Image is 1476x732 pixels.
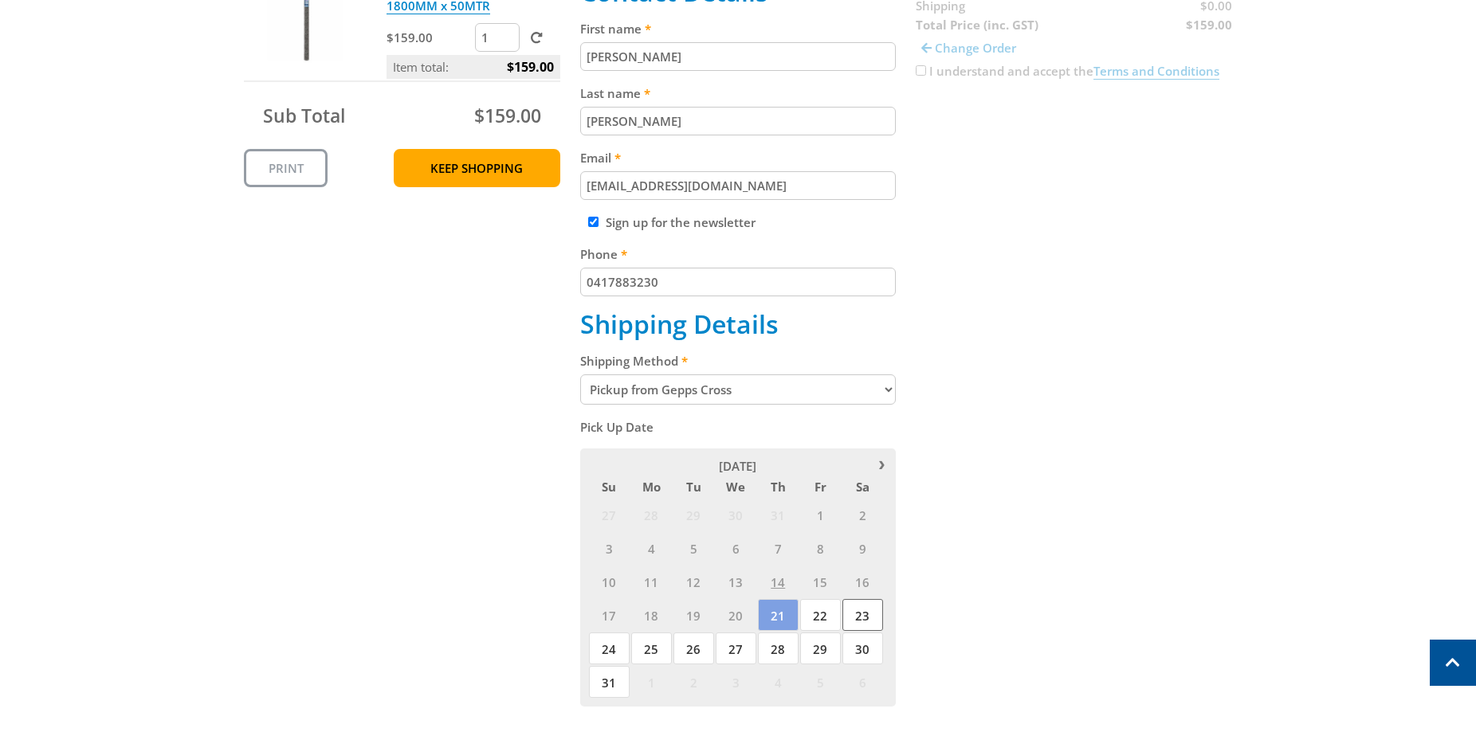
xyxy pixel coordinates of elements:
span: 3 [589,532,630,564]
span: 27 [589,499,630,530]
span: 3 [716,666,756,698]
span: Mo [631,476,672,497]
label: Pick Up Date [580,417,897,436]
span: 18 [631,599,672,631]
span: 31 [758,499,799,530]
input: Please enter your first name. [580,42,897,71]
span: 1 [631,666,672,698]
span: 24 [589,632,630,664]
span: 29 [673,499,714,530]
label: Last name [580,84,897,103]
span: Su [589,476,630,497]
p: Item total: [387,55,560,79]
span: 6 [842,666,883,698]
span: 23 [842,599,883,631]
input: Please enter your telephone number. [580,268,897,296]
span: 29 [800,632,841,664]
span: 2 [842,499,883,530]
span: 6 [716,532,756,564]
input: Please enter your last name. [580,107,897,135]
span: 1 [800,499,841,530]
span: Tu [673,476,714,497]
span: 12 [673,566,714,597]
span: 20 [716,599,756,631]
a: Print [244,149,328,187]
p: $159.00 [387,28,472,47]
span: 25 [631,632,672,664]
a: Keep Shopping [394,149,560,187]
input: Please enter your email address. [580,171,897,200]
span: 19 [673,599,714,631]
span: Sa [842,476,883,497]
label: Shipping Method [580,351,897,370]
span: 5 [800,666,841,698]
span: 30 [842,632,883,664]
span: 28 [758,632,799,664]
span: 15 [800,566,841,597]
h2: Shipping Details [580,309,897,339]
span: 10 [589,566,630,597]
span: 26 [673,632,714,664]
span: 7 [758,532,799,564]
span: 30 [716,499,756,530]
span: 28 [631,499,672,530]
label: Email [580,148,897,167]
span: 5 [673,532,714,564]
span: 17 [589,599,630,631]
label: First name [580,19,897,38]
span: 2 [673,666,714,698]
span: Sub Total [263,103,345,128]
label: Phone [580,245,897,264]
span: 22 [800,599,841,631]
span: Fr [800,476,841,497]
span: $159.00 [507,55,554,79]
span: 16 [842,566,883,597]
span: 4 [631,532,672,564]
span: 9 [842,532,883,564]
span: [DATE] [719,458,756,474]
span: 8 [800,532,841,564]
span: 14 [758,566,799,597]
span: Th [758,476,799,497]
span: 27 [716,632,756,664]
span: 11 [631,566,672,597]
select: Please select a shipping method. [580,374,897,405]
span: 4 [758,666,799,698]
span: We [716,476,756,497]
span: 21 [758,599,799,631]
label: Sign up for the newsletter [606,214,756,230]
span: $159.00 [474,103,541,128]
span: 31 [589,666,630,698]
span: 13 [716,566,756,597]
